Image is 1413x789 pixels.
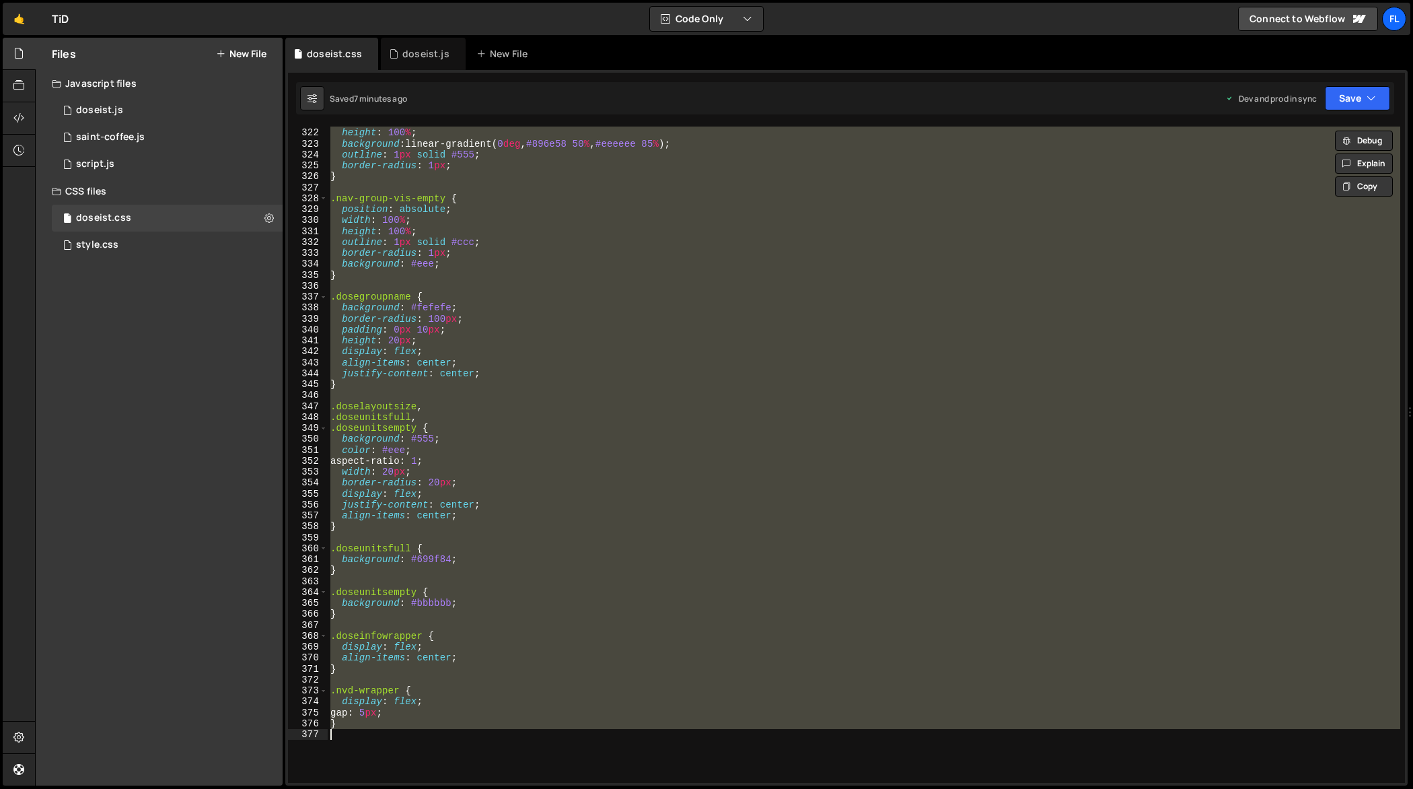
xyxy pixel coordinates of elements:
div: 342 [288,346,328,357]
div: 372 [288,675,328,685]
div: 348 [288,412,328,423]
div: 4604/27020.js [52,124,283,151]
div: 326 [288,171,328,182]
div: doseist.js [76,104,123,116]
div: 373 [288,685,328,696]
div: doseist.js [402,47,449,61]
div: 338 [288,302,328,313]
div: 333 [288,248,328,259]
div: 371 [288,664,328,675]
div: 359 [288,533,328,543]
div: Javascript files [36,70,283,97]
div: script.js [76,158,114,170]
div: 357 [288,510,328,521]
div: saint-coffee.js [76,131,145,143]
div: 335 [288,270,328,281]
div: 331 [288,226,328,237]
div: 343 [288,357,328,368]
div: 4604/37981.js [52,97,283,124]
div: 354 [288,477,328,488]
button: Save [1325,86,1390,110]
div: 344 [288,368,328,379]
div: 330 [288,215,328,226]
div: 375 [288,708,328,718]
div: Saved [330,93,407,104]
div: 334 [288,259,328,269]
div: 374 [288,696,328,707]
div: doseist.css [76,212,131,224]
div: 362 [288,565,328,576]
div: 363 [288,576,328,587]
button: Explain [1335,153,1393,174]
div: 358 [288,521,328,532]
a: Connect to Webflow [1238,7,1378,31]
div: 353 [288,467,328,477]
div: 361 [288,554,328,565]
div: 350 [288,434,328,444]
div: 341 [288,335,328,346]
div: 367 [288,620,328,631]
div: 364 [288,587,328,598]
div: 352 [288,456,328,467]
div: 323 [288,139,328,149]
button: New File [216,48,266,59]
div: 346 [288,390,328,401]
div: 336 [288,281,328,291]
div: 4604/42100.css [52,205,283,232]
button: Copy [1335,176,1393,197]
div: 349 [288,423,328,434]
div: 368 [288,631,328,642]
div: 347 [288,401,328,412]
div: 365 [288,598,328,609]
div: New File [476,47,533,61]
div: 337 [288,291,328,302]
div: 340 [288,324,328,335]
div: 4604/25434.css [52,232,283,259]
div: 351 [288,445,328,456]
div: 369 [288,642,328,652]
div: 7 minutes ago [354,93,407,104]
div: CSS files [36,178,283,205]
div: 355 [288,489,328,500]
div: doseist.css [307,47,362,61]
div: 339 [288,314,328,324]
a: Fl [1382,7,1406,31]
div: 327 [288,182,328,193]
div: 322 [288,127,328,138]
div: 360 [288,543,328,554]
a: 🤙 [3,3,36,35]
button: Debug [1335,131,1393,151]
div: 377 [288,729,328,740]
div: 332 [288,237,328,248]
div: 366 [288,609,328,619]
h2: Files [52,46,76,61]
button: Code Only [650,7,763,31]
div: 329 [288,204,328,215]
div: 376 [288,718,328,729]
div: 345 [288,379,328,390]
div: style.css [76,239,118,251]
div: 356 [288,500,328,510]
div: Dev and prod in sync [1225,93,1317,104]
div: 328 [288,193,328,204]
div: 4604/24567.js [52,151,283,178]
div: 324 [288,149,328,160]
div: 370 [288,652,328,663]
div: 325 [288,160,328,171]
div: TiD [52,11,69,27]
